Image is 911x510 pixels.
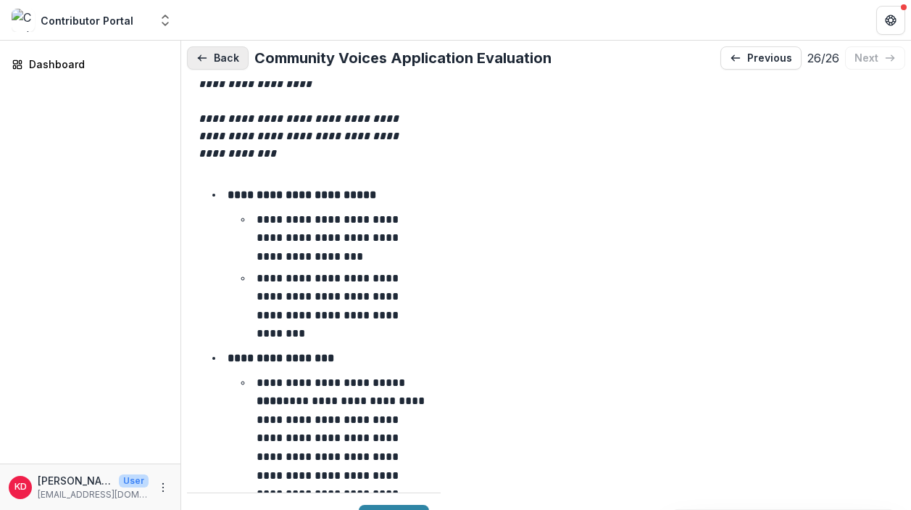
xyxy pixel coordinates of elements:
[876,6,905,35] button: Get Help
[12,9,35,32] img: Contributor Portal
[29,57,163,72] div: Dashboard
[119,474,149,488] p: User
[154,479,172,496] button: More
[747,52,792,65] p: previous
[41,13,133,28] div: Contributor Portal
[845,46,905,70] button: next
[254,49,552,67] h2: Community Voices Application Evaluation
[38,473,113,488] p: [PERSON_NAME]
[807,49,839,67] p: 26 / 26
[38,488,149,501] p: [EMAIL_ADDRESS][DOMAIN_NAME]
[6,52,175,76] a: Dashboard
[187,46,249,70] button: Back
[14,482,27,492] div: Kim Dinh
[720,46,802,70] a: previous
[854,52,878,65] p: next
[155,6,175,35] button: Open entity switcher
